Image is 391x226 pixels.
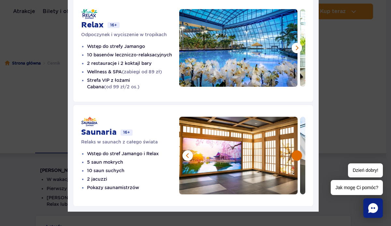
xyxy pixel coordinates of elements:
[331,180,383,195] span: Jak mogę Ci pomóc?
[108,22,120,28] span: 16+
[87,176,179,182] li: 2 jacuzzi
[87,68,179,75] li: Wellness & SPA
[87,60,179,67] li: 2 restauracje i 2 koktajl bary
[87,43,179,50] li: Wstęp do strefy Jamango
[81,20,104,30] h3: Relax
[81,139,179,145] p: Relaks w saunach z całego świata
[81,128,117,137] h3: Saunaria
[87,77,179,90] li: Strefa VIP z łożami Cabana
[81,31,179,38] p: Odpoczynek i wyciszenie w tropikach
[363,198,383,218] div: Chat
[81,9,97,19] img: Relax - Suntago
[87,184,179,191] li: Pokazy saunamistrzów
[179,117,297,194] img: Sala o wyciszającym wystroju w stylu japońskim
[179,9,298,87] img: Kryty basen otoczony białymi orchideami i palmami, z widokiem na niebo o zmierzchu
[121,129,133,135] span: 16+
[122,69,162,74] span: (zabiegi od 89 zł)
[81,117,97,126] img: Saunaria - Suntago
[87,159,179,165] li: 5 saun mokrych
[348,163,383,177] span: Dzień dobry!
[87,150,179,157] li: Wstęp do stref Jamango i Relax
[104,84,139,89] span: (od 99 zł/2 os.)
[87,52,179,58] li: 10 basenów leczniczo-relaksacyjnych
[87,167,179,174] li: 10 saun suchych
